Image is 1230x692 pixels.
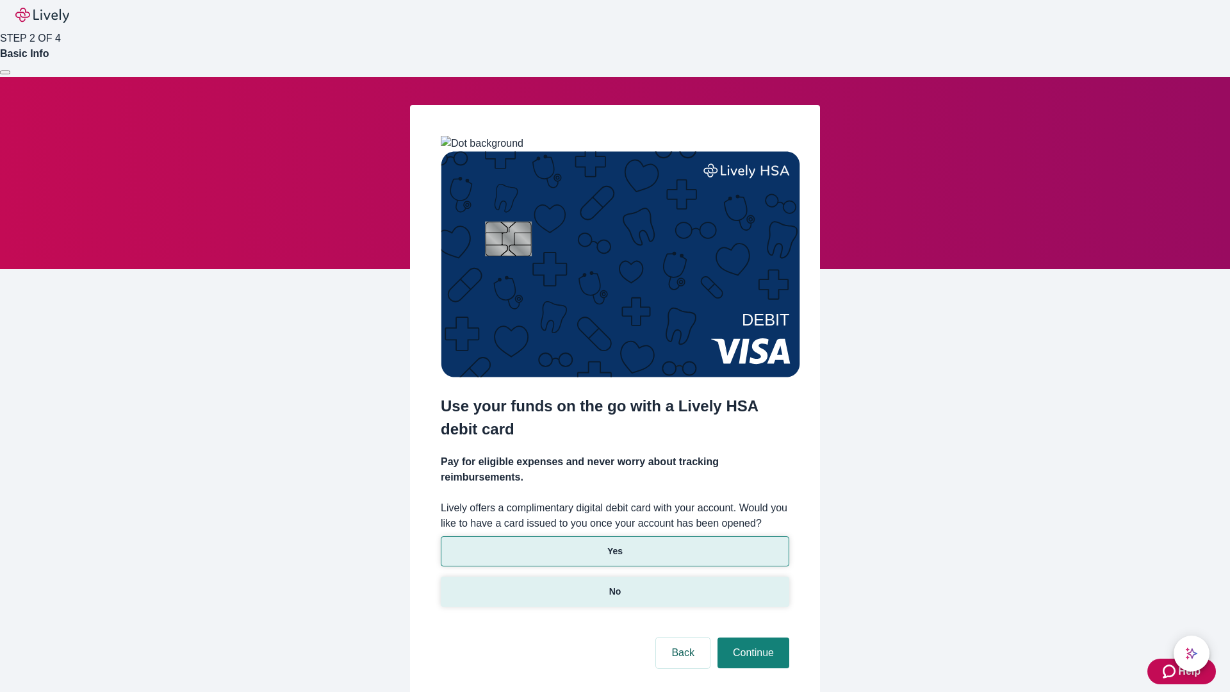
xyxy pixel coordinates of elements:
[441,500,789,531] label: Lively offers a complimentary digital debit card with your account. Would you like to have a card...
[1174,636,1209,671] button: chat
[1163,664,1178,679] svg: Zendesk support icon
[1178,664,1201,679] span: Help
[441,454,789,485] h4: Pay for eligible expenses and never worry about tracking reimbursements.
[717,638,789,668] button: Continue
[609,585,621,598] p: No
[441,136,523,151] img: Dot background
[607,545,623,558] p: Yes
[15,8,69,23] img: Lively
[1147,659,1216,684] button: Zendesk support iconHelp
[656,638,710,668] button: Back
[441,536,789,566] button: Yes
[441,395,789,441] h2: Use your funds on the go with a Lively HSA debit card
[441,151,800,377] img: Debit card
[1185,647,1198,660] svg: Lively AI Assistant
[441,577,789,607] button: No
